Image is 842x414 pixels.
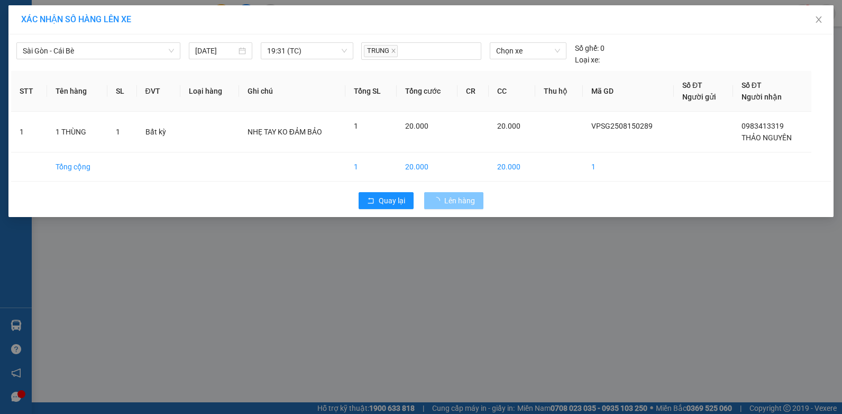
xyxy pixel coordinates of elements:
span: 19:31 (TC) [267,43,346,59]
td: 1 [583,152,674,182]
span: Lên hàng [444,195,475,206]
span: Chọn xe [496,43,561,59]
span: Người gửi [682,93,716,101]
span: 0983413319 [742,122,784,130]
th: Mã GD [583,71,674,112]
span: 20.000 [497,122,520,130]
span: Số ĐT [682,81,702,89]
th: CC [489,71,535,112]
span: THẢO NGUYÊN [742,133,792,142]
td: Bất kỳ [137,112,181,152]
span: Số ĐT [742,81,762,89]
td: 1 THÙNG [47,112,107,152]
span: close [391,48,396,53]
div: 0 [575,42,605,54]
th: Tổng SL [345,71,397,112]
th: Thu hộ [535,71,583,112]
span: 20.000 [405,122,428,130]
th: SL [107,71,137,112]
th: Loại hàng [180,71,239,112]
span: loading [433,197,444,204]
button: Lên hàng [424,192,483,209]
span: 1 [354,122,358,130]
span: VPSG2508150289 [591,122,653,130]
td: 20.000 [489,152,535,182]
input: 15/08/2025 [195,45,236,57]
td: 1 [345,152,397,182]
span: NHẸ TAY KO ĐẢM BẢO [248,128,322,136]
th: ĐVT [137,71,181,112]
span: TRUNG [364,45,398,57]
td: 1 [11,112,47,152]
span: XÁC NHẬN SỐ HÀNG LÊN XE [21,14,131,24]
th: Ghi chú [239,71,346,112]
td: 20.000 [397,152,457,182]
span: Loại xe: [575,54,600,66]
th: Tổng cước [397,71,457,112]
td: Tổng cộng [47,152,107,182]
span: close [814,15,823,24]
th: CR [457,71,488,112]
button: rollbackQuay lại [359,192,414,209]
span: Người nhận [742,93,782,101]
span: Quay lại [379,195,405,206]
button: Close [804,5,834,35]
th: Tên hàng [47,71,107,112]
span: rollback [367,197,374,205]
span: 1 [116,128,120,136]
span: Số ghế: [575,42,599,54]
span: Sài Gòn - Cái Bè [23,43,174,59]
th: STT [11,71,47,112]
